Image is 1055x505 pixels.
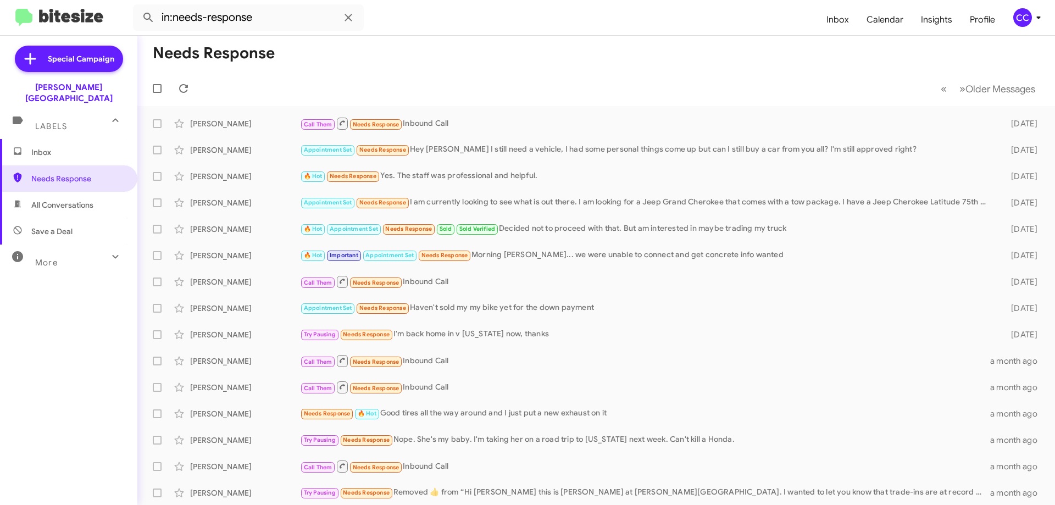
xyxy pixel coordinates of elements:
[304,436,336,443] span: Try Pausing
[1004,8,1043,27] button: CC
[421,252,468,259] span: Needs Response
[300,275,993,288] div: Inbound Call
[934,77,953,100] button: Previous
[993,118,1046,129] div: [DATE]
[353,464,399,471] span: Needs Response
[31,199,93,210] span: All Conversations
[304,489,336,496] span: Try Pausing
[304,121,332,128] span: Call Them
[993,276,1046,287] div: [DATE]
[935,77,1042,100] nav: Page navigation example
[858,4,912,36] a: Calendar
[190,145,300,156] div: [PERSON_NAME]
[941,82,947,96] span: «
[190,435,300,446] div: [PERSON_NAME]
[31,147,125,158] span: Inbox
[990,356,1046,367] div: a month ago
[300,354,990,368] div: Inbound Call
[359,146,406,153] span: Needs Response
[990,382,1046,393] div: a month ago
[304,173,323,180] span: 🔥 Hot
[190,329,300,340] div: [PERSON_NAME]
[300,196,993,209] div: I am currently looking to see what is out there. I am looking for a Jeep Grand Cherokee that come...
[300,328,993,341] div: I'm back home in v [US_STATE] now, thanks
[190,250,300,261] div: [PERSON_NAME]
[304,410,351,417] span: Needs Response
[304,252,323,259] span: 🔥 Hot
[990,461,1046,472] div: a month ago
[818,4,858,36] a: Inbox
[304,279,332,286] span: Call Them
[353,279,399,286] span: Needs Response
[1013,8,1032,27] div: CC
[300,302,993,314] div: Haven't sold my my bike yet for the down payment
[300,434,990,446] div: Nope. She's my baby. I'm taking her on a road trip to [US_STATE] next week. Can't kill a Honda.
[993,145,1046,156] div: [DATE]
[15,46,123,72] a: Special Campaign
[965,83,1035,95] span: Older Messages
[990,487,1046,498] div: a month ago
[304,358,332,365] span: Call Them
[133,4,364,31] input: Search
[961,4,1004,36] a: Profile
[990,435,1046,446] div: a month ago
[359,304,406,312] span: Needs Response
[300,380,990,394] div: Inbound Call
[993,329,1046,340] div: [DATE]
[343,489,390,496] span: Needs Response
[190,382,300,393] div: [PERSON_NAME]
[190,461,300,472] div: [PERSON_NAME]
[343,331,390,338] span: Needs Response
[35,121,67,131] span: Labels
[153,45,275,62] h1: Needs Response
[190,276,300,287] div: [PERSON_NAME]
[353,358,399,365] span: Needs Response
[385,225,432,232] span: Needs Response
[190,356,300,367] div: [PERSON_NAME]
[304,331,336,338] span: Try Pausing
[304,199,352,206] span: Appointment Set
[48,53,114,64] span: Special Campaign
[35,258,58,268] span: More
[190,487,300,498] div: [PERSON_NAME]
[190,303,300,314] div: [PERSON_NAME]
[993,171,1046,182] div: [DATE]
[31,173,125,184] span: Needs Response
[359,199,406,206] span: Needs Response
[190,408,300,419] div: [PERSON_NAME]
[993,197,1046,208] div: [DATE]
[330,225,378,232] span: Appointment Set
[993,250,1046,261] div: [DATE]
[190,118,300,129] div: [PERSON_NAME]
[953,77,1042,100] button: Next
[304,146,352,153] span: Appointment Set
[300,407,990,420] div: Good tires all the way around and I just put a new exhaust on it
[353,121,399,128] span: Needs Response
[993,224,1046,235] div: [DATE]
[31,226,73,237] span: Save a Deal
[304,464,332,471] span: Call Them
[300,486,990,499] div: Removed ‌👍‌ from “ Hi [PERSON_NAME] this is [PERSON_NAME] at [PERSON_NAME][GEOGRAPHIC_DATA]. I wa...
[990,408,1046,419] div: a month ago
[330,252,358,259] span: Important
[300,223,993,235] div: Decided not to proceed with that. But am interested in maybe trading my truck
[190,171,300,182] div: [PERSON_NAME]
[304,385,332,392] span: Call Them
[440,225,452,232] span: Sold
[304,225,323,232] span: 🔥 Hot
[365,252,414,259] span: Appointment Set
[300,143,993,156] div: Hey [PERSON_NAME] I still need a vehicle, I had some personal things come up but can I still buy ...
[300,116,993,130] div: Inbound Call
[959,82,965,96] span: »
[912,4,961,36] a: Insights
[358,410,376,417] span: 🔥 Hot
[330,173,376,180] span: Needs Response
[190,224,300,235] div: [PERSON_NAME]
[353,385,399,392] span: Needs Response
[300,170,993,182] div: Yes. The staff was professional and helpful.
[300,249,993,262] div: Morning [PERSON_NAME]... we were unable to connect and get concrete info wanted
